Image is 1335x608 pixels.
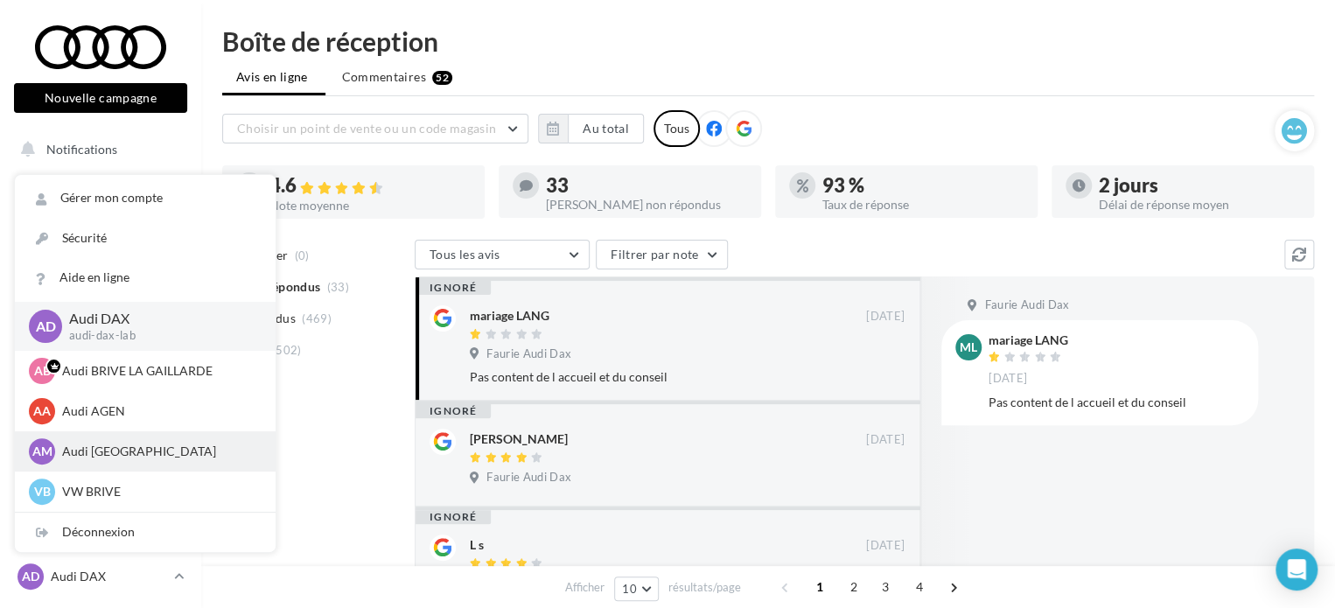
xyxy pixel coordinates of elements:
span: AD [22,568,39,585]
span: VB [34,483,51,500]
a: Boîte de réception52 [10,218,191,255]
div: [PERSON_NAME] non répondus [546,199,747,211]
p: Audi BRIVE LA GAILLARDE [62,362,255,380]
span: Commentaires [342,68,426,86]
span: AA [33,402,51,420]
button: Choisir un point de vente ou un code magasin [222,114,528,143]
span: Faurie Audi Dax [486,470,571,486]
div: 52 [432,71,452,85]
p: audi-dax-lab [69,328,248,344]
span: [DATE] [989,371,1027,387]
div: Délai de réponse moyen [1099,199,1300,211]
a: Campagnes [10,307,191,344]
a: Visibilité en ligne [10,263,191,300]
a: AD Audi DAX [14,560,187,593]
button: Au total [538,114,644,143]
p: Audi DAX [51,568,167,585]
span: 2 [840,573,868,601]
div: Boîte de réception [222,28,1314,54]
span: 4 [905,573,933,601]
span: Faurie Audi Dax [984,297,1069,313]
div: ignoré [416,510,491,524]
button: Tous les avis [415,240,590,269]
span: Faurie Audi Dax [486,346,571,362]
span: (469) [302,311,332,325]
span: [DATE] [866,432,905,448]
span: Choisir un point de vente ou un code magasin [237,121,496,136]
div: mariage LANG [470,307,549,325]
a: Sécurité [15,219,276,258]
span: [DATE] [866,538,905,554]
div: 4.6 [269,176,471,196]
span: résultats/page [668,579,741,596]
div: Déconnexion [15,513,276,552]
span: [DATE] [866,309,905,325]
a: Opérations [10,175,191,212]
span: (502) [272,343,302,357]
p: Audi [GEOGRAPHIC_DATA] [62,443,255,460]
div: Pas content de l accueil et du conseil [989,394,1244,411]
span: AD [36,316,56,336]
button: Au total [568,114,644,143]
p: Audi AGEN [62,402,255,420]
span: 3 [871,573,899,601]
button: 10 [614,577,659,601]
div: Tous [654,110,700,147]
button: Notifications [10,131,184,168]
span: 10 [622,582,637,596]
a: Aide en ligne [15,258,276,297]
a: Médiathèque [10,350,191,387]
span: AB [34,362,51,380]
div: Note moyenne [269,199,471,212]
p: Audi DAX [69,309,248,329]
span: Notifications [46,142,117,157]
span: mL [960,339,977,356]
p: VW BRIVE [62,483,255,500]
div: L s [470,536,484,554]
div: 33 [546,176,747,195]
span: AM [32,443,52,460]
a: Gérer mon compte [15,178,276,218]
a: PLV et print personnalisable [10,394,191,445]
button: Filtrer par note [596,240,728,269]
div: 2 jours [1099,176,1300,195]
span: 1 [806,573,834,601]
div: mariage LANG [989,334,1068,346]
div: ignoré [416,281,491,295]
span: Tous les avis [430,247,500,262]
span: Afficher [565,579,605,596]
span: (0) [295,248,310,262]
div: Pas content de l accueil et du conseil [470,368,905,386]
div: [PERSON_NAME] [470,430,568,448]
div: Taux de réponse [822,199,1024,211]
button: Nouvelle campagne [14,83,187,113]
div: 93 % [822,176,1024,195]
div: ignoré [416,404,491,418]
div: Open Intercom Messenger [1276,549,1318,591]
